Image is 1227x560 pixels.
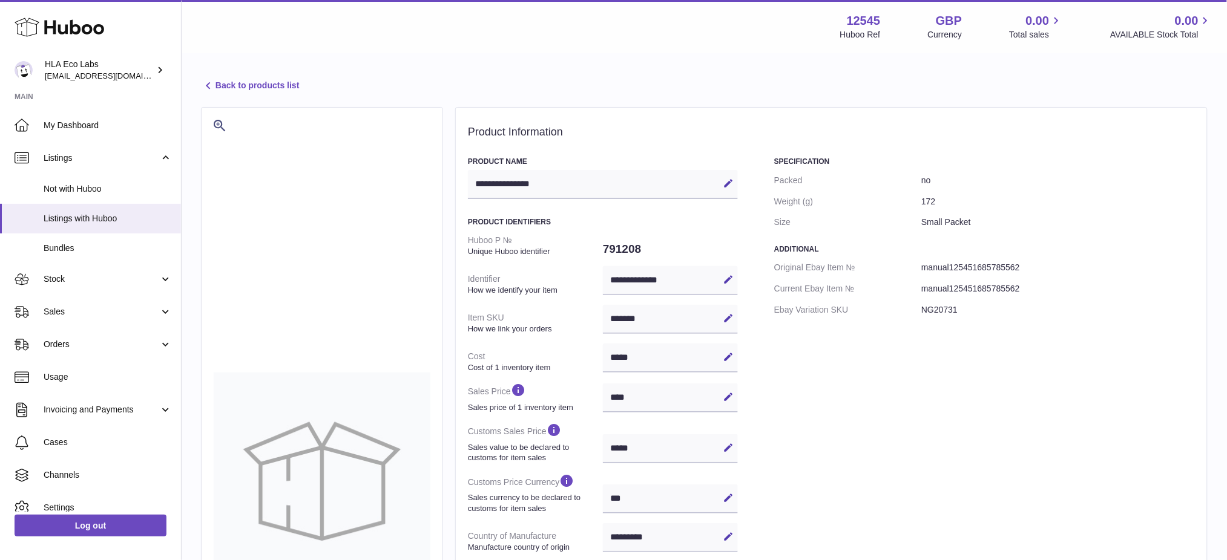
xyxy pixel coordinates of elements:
[44,306,159,317] span: Sales
[44,371,172,383] span: Usage
[1175,13,1199,29] span: 0.00
[1026,13,1050,29] span: 0.00
[1009,13,1063,41] a: 0.00 Total sales
[1009,29,1063,41] span: Total sales
[840,29,881,41] div: Huboo Ref
[928,29,962,41] div: Currency
[44,437,172,448] span: Cases
[44,273,159,285] span: Stock
[45,59,154,82] div: HLA Eco Labs
[15,515,166,536] a: Log out
[44,339,159,350] span: Orders
[44,152,159,164] span: Listings
[44,469,172,481] span: Channels
[44,120,172,131] span: My Dashboard
[44,502,172,513] span: Settings
[44,243,172,254] span: Bundles
[44,183,172,195] span: Not with Huboo
[1110,13,1212,41] a: 0.00 AVAILABLE Stock Total
[15,61,33,79] img: internalAdmin-12545@internal.huboo.com
[44,404,159,415] span: Invoicing and Payments
[45,71,178,80] span: [EMAIL_ADDRESS][DOMAIN_NAME]
[936,13,962,29] strong: GBP
[1110,29,1212,41] span: AVAILABLE Stock Total
[847,13,881,29] strong: 12545
[44,213,172,224] span: Listings with Huboo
